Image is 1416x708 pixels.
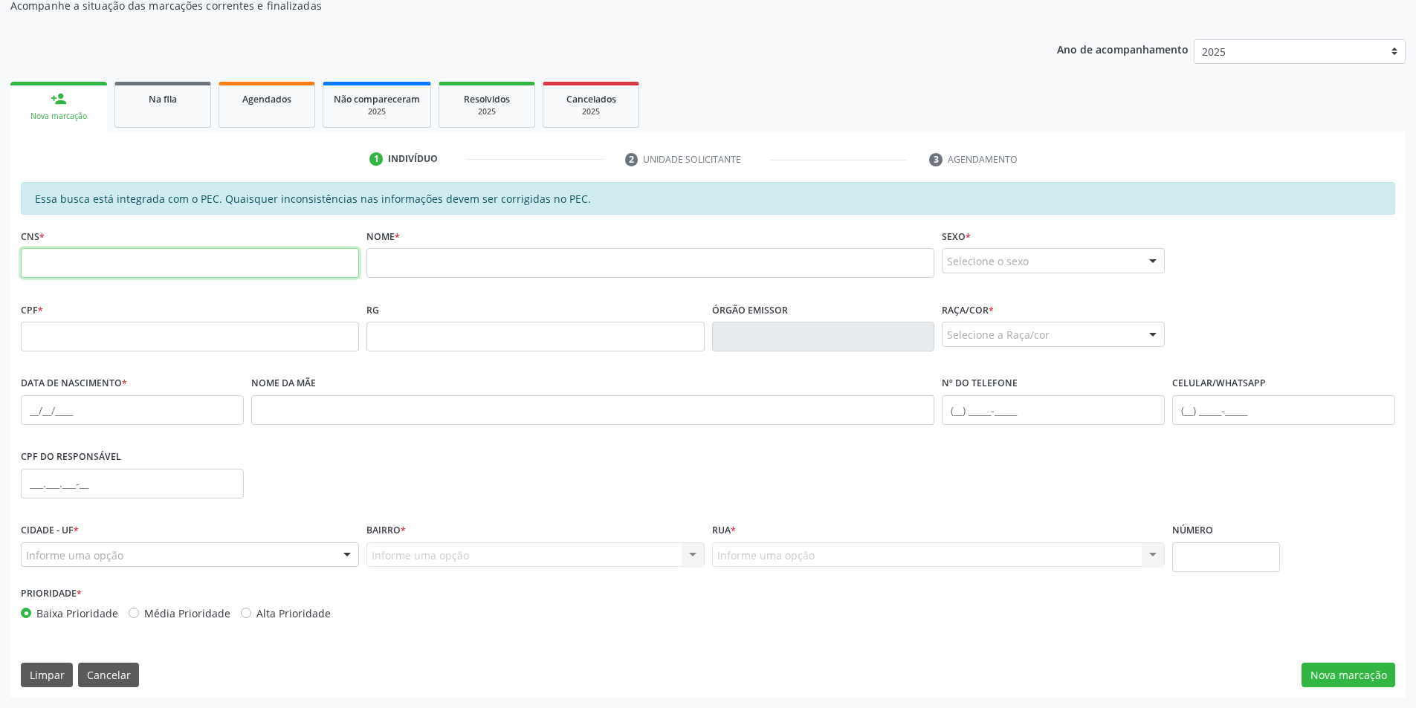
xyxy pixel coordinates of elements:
span: Informe uma opção [26,548,123,563]
p: Ano de acompanhamento [1057,39,1189,58]
span: Selecione a Raça/cor [947,327,1050,342]
input: ___.___.___-__ [21,469,244,498]
input: (__) _____-_____ [1172,395,1395,425]
label: Nome da mãe [251,372,316,395]
button: Nova marcação [1302,663,1395,688]
label: Cidade - UF [21,519,79,542]
label: Nº do Telefone [942,372,1018,395]
label: RG [366,299,379,322]
div: Nova marcação [21,111,97,122]
label: CNS [21,225,45,248]
label: Celular/WhatsApp [1172,372,1266,395]
button: Cancelar [78,663,139,688]
div: 2025 [334,106,420,117]
label: Raça/cor [942,299,994,322]
label: Prioridade [21,582,82,605]
input: (__) _____-_____ [942,395,1165,425]
label: Órgão emissor [712,299,788,322]
div: 1 [369,152,383,166]
div: Essa busca está integrada com o PEC. Quaisquer inconsistências nas informações devem ser corrigid... [21,182,1395,215]
span: Na fila [149,93,177,105]
label: Alta Prioridade [256,605,331,621]
button: Limpar [21,663,73,688]
label: Sexo [942,225,971,248]
label: Média Prioridade [144,605,230,621]
label: Rua [712,519,736,542]
span: Não compareceram [334,93,420,105]
span: Agendados [242,93,291,105]
input: __/__/____ [21,395,244,425]
div: 2025 [450,106,524,117]
span: Resolvidos [464,93,510,105]
label: CPF do responsável [21,446,121,469]
div: 2025 [554,106,628,117]
span: Selecione o sexo [947,253,1029,269]
label: Número [1172,519,1213,542]
label: Nome [366,225,400,248]
label: Bairro [366,519,406,542]
div: Indivíduo [388,152,438,166]
div: person_add [51,91,67,107]
label: CPF [21,299,43,322]
label: Baixa Prioridade [36,605,118,621]
span: Cancelados [566,93,616,105]
label: Data de nascimento [21,372,127,395]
